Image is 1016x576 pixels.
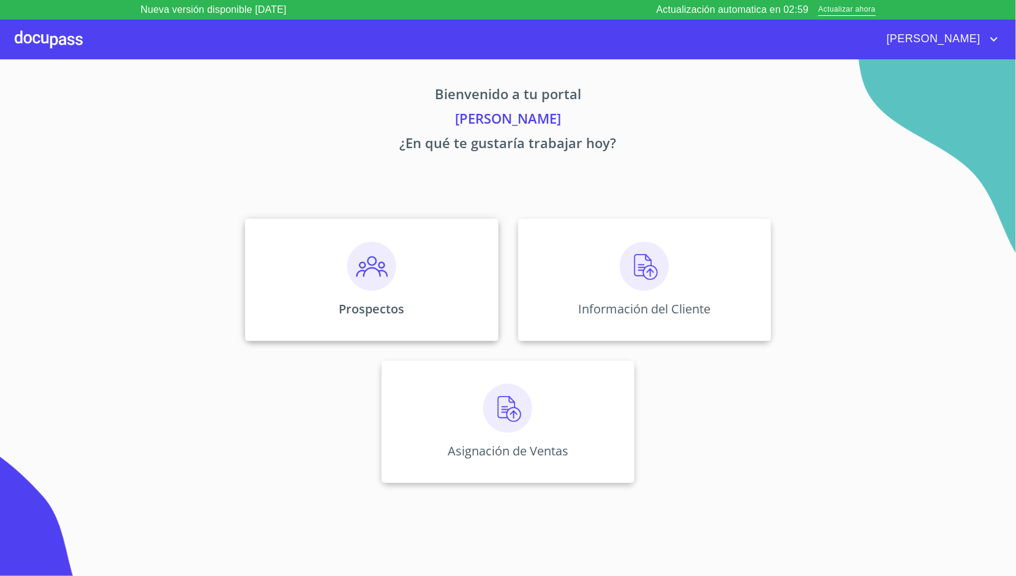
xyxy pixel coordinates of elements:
p: Bienvenido a tu portal [131,84,886,108]
button: account of current user [878,29,1001,49]
span: [PERSON_NAME] [878,29,987,49]
p: Prospectos [339,301,404,317]
p: [PERSON_NAME] [131,108,886,133]
img: carga.png [483,384,532,433]
span: Actualizar ahora [818,4,875,17]
p: Actualización automatica en 02:59 [657,2,809,17]
img: prospectos.png [347,242,396,291]
img: carga.png [620,242,669,291]
p: Información del Cliente [578,301,710,317]
p: ¿En qué te gustaría trabajar hoy? [131,133,886,157]
p: Nueva versión disponible [DATE] [141,2,287,17]
p: Asignación de Ventas [448,443,568,459]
